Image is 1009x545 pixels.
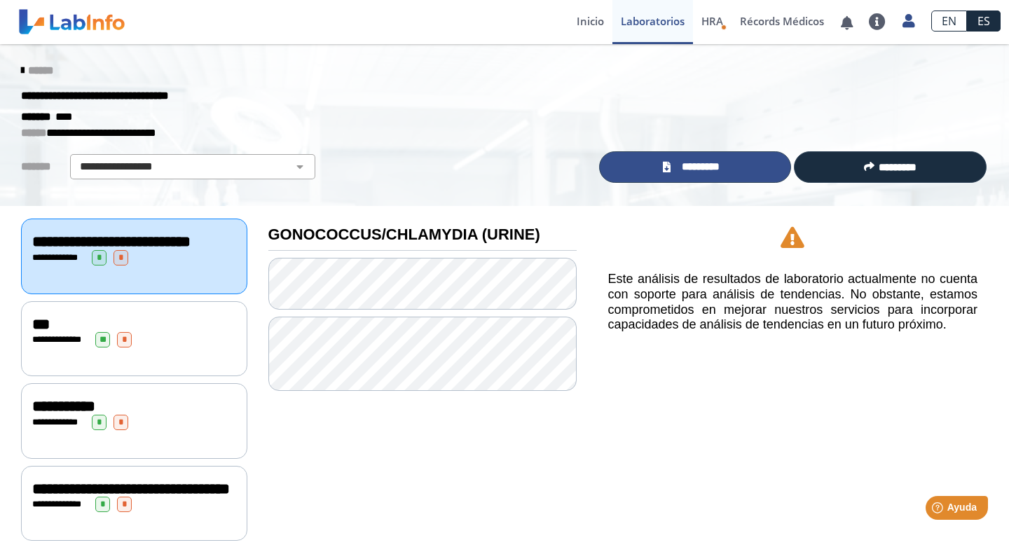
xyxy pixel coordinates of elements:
[268,226,540,243] b: GONOCOCCUS/CHLAMYDIA (URINE)
[701,14,723,28] span: HRA
[967,11,1001,32] a: ES
[931,11,967,32] a: EN
[884,490,994,530] iframe: Help widget launcher
[608,272,978,332] h5: Este análisis de resultados de laboratorio actualmente no cuenta con soporte para análisis de ten...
